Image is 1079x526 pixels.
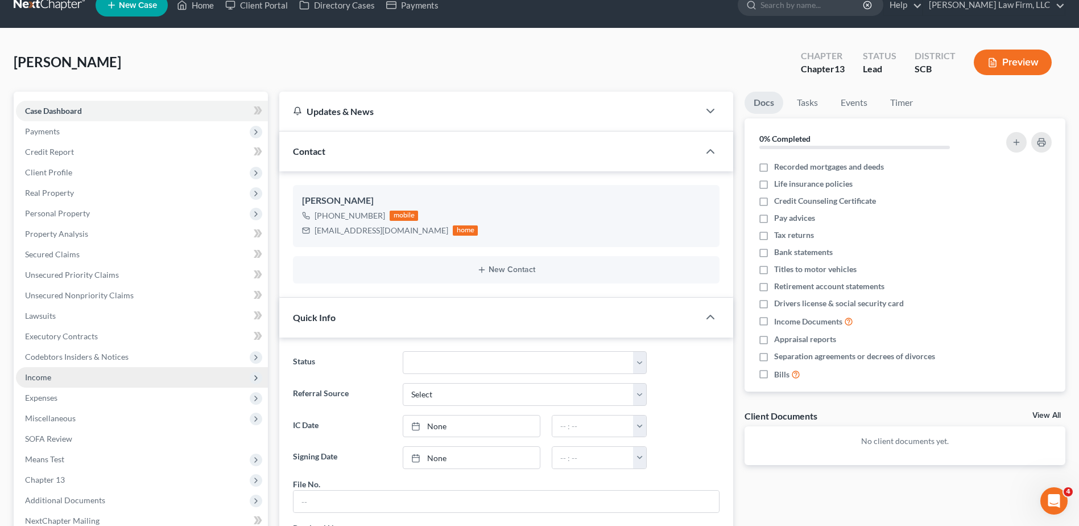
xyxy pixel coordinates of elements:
[16,285,268,306] a: Unsecured Nonpriority Claims
[832,92,877,114] a: Events
[16,244,268,265] a: Secured Claims
[863,63,896,76] div: Lead
[774,178,853,190] span: Life insurance policies
[16,306,268,326] a: Lawsuits
[774,195,876,207] span: Credit Counseling Certificate
[25,311,56,320] span: Lawsuits
[119,1,157,10] span: New Case
[801,50,845,63] div: Chapter
[25,106,82,116] span: Case Dashboard
[293,146,325,157] span: Contact
[25,413,76,423] span: Miscellaneous
[834,63,845,74] span: 13
[302,265,710,274] button: New Contact
[25,475,65,484] span: Chapter 13
[774,334,836,345] span: Appraisal reports
[1032,412,1061,420] a: View All
[915,63,956,76] div: SCB
[25,147,74,157] span: Credit Report
[25,229,88,239] span: Property Analysis
[25,352,129,361] span: Codebtors Insiders & Notices
[403,416,540,437] a: None
[16,429,268,449] a: SOFA Review
[25,208,90,218] span: Personal Property
[552,416,634,437] input: -- : --
[25,270,119,280] span: Unsecured Priority Claims
[302,194,710,208] div: [PERSON_NAME]
[915,50,956,63] div: District
[16,265,268,285] a: Unsecured Priority Claims
[25,126,60,136] span: Payments
[788,92,827,114] a: Tasks
[774,246,833,258] span: Bank statements
[801,63,845,76] div: Chapter
[774,316,842,327] span: Income Documents
[453,225,478,236] div: home
[16,326,268,347] a: Executory Contracts
[287,415,396,438] label: IC Date
[25,188,74,198] span: Real Property
[14,54,121,70] span: [PERSON_NAME]
[745,92,783,114] a: Docs
[774,369,789,380] span: Bills
[745,410,817,422] div: Client Documents
[25,516,100,525] span: NextChapter Mailing
[16,224,268,244] a: Property Analysis
[287,383,396,406] label: Referral Source
[25,495,105,505] span: Additional Documents
[863,50,896,63] div: Status
[25,393,57,402] span: Expenses
[552,447,634,469] input: -- : --
[25,290,134,300] span: Unsecured Nonpriority Claims
[25,331,98,341] span: Executory Contracts
[774,281,884,292] span: Retirement account statements
[774,229,814,241] span: Tax returns
[16,101,268,121] a: Case Dashboard
[287,351,396,374] label: Status
[293,105,685,117] div: Updates & News
[774,298,904,309] span: Drivers license & social security card
[390,211,418,221] div: mobile
[754,435,1056,447] p: No client documents yet.
[16,142,268,162] a: Credit Report
[25,167,72,177] span: Client Profile
[25,249,80,259] span: Secured Claims
[774,351,935,362] span: Separation agreements or decrees of divorces
[881,92,922,114] a: Timer
[293,491,719,512] input: --
[774,212,815,224] span: Pay advices
[293,312,336,323] span: Quick Info
[774,161,884,172] span: Recorded mortgages and deeds
[774,264,857,275] span: Titles to motor vehicles
[315,225,448,236] div: [EMAIL_ADDRESS][DOMAIN_NAME]
[1064,487,1073,496] span: 4
[1040,487,1068,515] iframe: Intercom live chat
[25,434,72,443] span: SOFA Review
[287,446,396,469] label: Signing Date
[25,372,51,382] span: Income
[25,454,64,464] span: Means Test
[759,134,811,143] strong: 0% Completed
[974,50,1052,75] button: Preview
[403,447,540,469] a: None
[293,478,320,490] div: File No.
[315,210,385,221] div: [PHONE_NUMBER]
